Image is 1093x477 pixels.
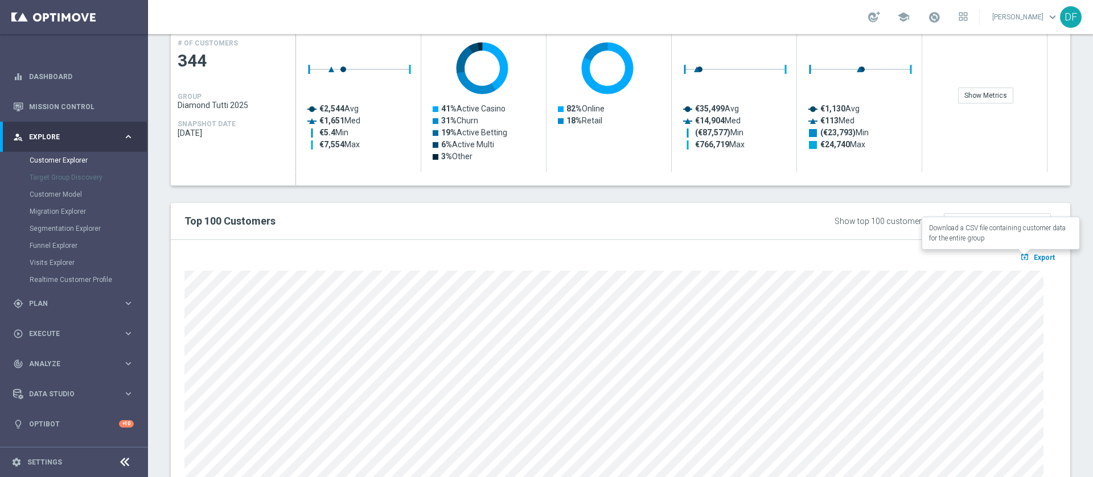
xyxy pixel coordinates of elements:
[319,140,345,149] tspan: €7,554
[30,203,147,220] div: Migration Explorer
[1020,252,1032,262] i: open_in_browser
[29,409,119,439] a: Optibot
[13,389,123,399] div: Data Studio
[13,132,134,142] button: person_search Explore keyboard_arrow_right
[566,104,582,113] tspan: 82%
[27,459,62,466] a: Settings
[178,93,202,101] h4: GROUP
[13,389,134,399] button: Data Studio keyboard_arrow_right
[820,104,860,113] text: Avg
[1046,11,1059,23] span: keyboard_arrow_down
[123,358,134,369] i: keyboard_arrow_right
[566,116,582,125] tspan: 18%
[13,420,134,429] button: lightbulb Optibot +10
[13,359,123,369] div: Analyze
[119,420,134,428] div: +10
[1034,254,1055,262] span: Export
[695,116,741,125] text: Med
[958,88,1013,103] div: Show Metrics
[441,116,457,125] tspan: 31%
[178,50,289,72] span: 344
[319,104,359,113] text: Avg
[13,359,134,368] button: track_changes Analyze keyboard_arrow_right
[13,102,134,111] button: Mission Control
[441,152,472,161] text: Other
[820,140,865,149] text: Max
[820,116,839,125] tspan: €113
[319,104,345,113] tspan: €2,544
[319,116,360,125] text: Med
[441,104,457,113] tspan: 41%
[13,132,23,142] i: person_search
[11,457,22,467] i: settings
[13,61,134,92] div: Dashboard
[695,116,725,125] tspan: €14,904
[820,104,845,113] tspan: €1,130
[30,241,118,250] a: Funnel Explorer
[123,388,134,399] i: keyboard_arrow_right
[441,128,457,137] tspan: 19%
[441,104,506,113] text: Active Casino
[29,300,123,307] span: Plan
[123,298,134,309] i: keyboard_arrow_right
[695,104,725,113] tspan: €35,499
[820,116,854,125] text: Med
[13,92,134,122] div: Mission Control
[13,72,23,82] i: equalizer
[30,152,147,169] div: Customer Explorer
[29,391,123,397] span: Data Studio
[991,9,1060,26] a: [PERSON_NAME]keyboard_arrow_down
[30,220,147,237] div: Segmentation Explorer
[30,190,118,199] a: Customer Model
[13,298,23,309] i: gps_fixed
[319,140,360,149] text: Max
[695,128,743,138] text: Min
[566,116,602,125] text: Retail
[820,140,850,149] tspan: €24,740
[441,152,452,161] tspan: 3%
[178,128,289,138] span: 2025-09-30
[178,39,238,47] h4: # OF CUSTOMERS
[695,140,745,149] text: Max
[29,61,134,92] a: Dashboard
[13,329,123,339] div: Execute
[13,419,23,429] i: lightbulb
[123,328,134,339] i: keyboard_arrow_right
[30,186,147,203] div: Customer Model
[820,128,869,138] text: Min
[29,92,134,122] a: Mission Control
[30,237,147,254] div: Funnel Explorer
[835,217,936,226] div: Show top 100 customers by
[319,128,348,137] text: Min
[441,116,478,125] text: Churn
[30,156,118,165] a: Customer Explorer
[897,11,910,23] span: school
[29,134,123,140] span: Explore
[123,131,134,142] i: keyboard_arrow_right
[319,128,336,137] tspan: €5.4
[319,116,344,125] tspan: €1,651
[30,254,147,271] div: Visits Explorer
[1018,250,1057,264] button: open_in_browser Export
[13,298,123,309] div: Plan
[13,329,134,338] button: play_circle_outline Execute keyboard_arrow_right
[13,72,134,81] div: equalizer Dashboard
[13,409,134,439] div: Optibot
[30,275,118,284] a: Realtime Customer Profile
[178,101,289,110] span: Diamond Tutti 2025
[13,299,134,308] button: gps_fixed Plan keyboard_arrow_right
[13,329,23,339] i: play_circle_outline
[695,104,739,113] text: Avg
[178,120,236,128] h4: SNAPSHOT DATE
[13,132,123,142] div: Explore
[441,140,494,149] text: Active Multi
[184,214,686,228] h2: Top 100 Customers
[171,33,296,172] div: Press SPACE to select this row.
